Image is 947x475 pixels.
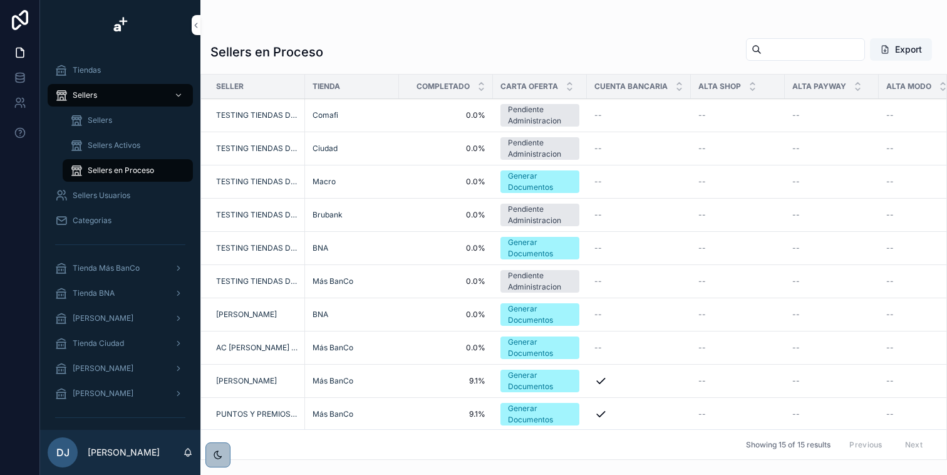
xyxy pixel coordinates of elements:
span: -- [698,177,706,187]
span: -- [698,343,706,353]
div: scrollable content [40,50,200,430]
div: Generar Documentos [508,170,572,193]
a: [PERSON_NAME] [216,376,277,386]
a: Sellers en Proceso [63,159,193,182]
span: Categorias [73,216,111,226]
span: Completado [417,81,470,91]
a: Sellers Usuarios [48,184,193,207]
a: -- [594,310,683,320]
a: Pendiente Administracion [500,104,579,127]
a: -- [792,276,871,286]
a: -- [698,409,777,419]
a: AC [PERSON_NAME] S.A [216,343,298,353]
a: TESTING TIENDAS DUPLICADAS [216,144,298,154]
a: 0.0% [406,177,485,187]
div: Generar Documentos [508,403,572,425]
a: Sellers [63,109,193,132]
a: [PERSON_NAME] [216,376,298,386]
a: -- [792,343,871,353]
a: -- [594,177,683,187]
p: [PERSON_NAME] [88,446,160,459]
a: Pendiente Administracion [500,270,579,293]
a: Comafi [313,110,391,120]
a: TESTING TIENDAS DUPLICADAS [216,276,298,286]
a: -- [698,144,777,154]
a: Ciudad [313,144,338,154]
span: Sellers Usuarios [73,191,130,201]
a: -- [594,110,683,120]
span: -- [698,110,706,120]
a: -- [698,276,777,286]
span: -- [698,210,706,220]
a: 0.0% [406,310,485,320]
a: Macro [313,177,336,187]
a: -- [698,177,777,187]
span: Sellers [88,115,112,125]
a: -- [698,343,777,353]
div: Pendiente Administracion [508,270,572,293]
span: -- [594,343,602,353]
span: -- [886,110,894,120]
a: [PERSON_NAME] [48,357,193,380]
a: -- [792,376,871,386]
a: Generar Documentos [500,370,579,392]
span: [PERSON_NAME] [73,313,133,323]
span: 0.0% [406,243,485,253]
span: Tienda BNA [73,288,115,298]
a: -- [792,110,871,120]
a: -- [594,243,683,253]
span: -- [792,110,800,120]
a: Sellers [48,84,193,107]
a: Pendiente Administracion [500,137,579,160]
a: -- [594,144,683,154]
span: 0.0% [406,144,485,154]
div: Generar Documentos [508,237,572,259]
span: Más BanCo [313,376,353,386]
span: -- [594,276,602,286]
span: -- [886,409,894,419]
a: [PERSON_NAME] [216,310,277,320]
span: TESTING TIENDAS DUPLICADAS [216,210,298,220]
span: -- [886,144,894,154]
span: -- [886,376,894,386]
span: 9.1% [406,409,485,419]
span: Tienda Más BanCo [73,263,140,273]
span: DJ [56,445,70,460]
a: 9.1% [406,376,485,386]
a: Generar Documentos [500,337,579,359]
a: -- [594,276,683,286]
a: -- [792,243,871,253]
span: -- [792,177,800,187]
span: Carta Oferta [500,81,558,91]
a: -- [698,243,777,253]
a: -- [594,343,683,353]
a: -- [792,144,871,154]
span: 0.0% [406,210,485,220]
span: -- [886,210,894,220]
a: Más BanCo [313,409,353,419]
span: -- [886,177,894,187]
span: -- [698,243,706,253]
a: [PERSON_NAME] [48,307,193,330]
span: -- [698,409,706,419]
span: -- [792,409,800,419]
a: Comafi [313,110,338,120]
a: Tiendas [48,59,193,81]
span: Tiendas [73,65,101,75]
span: -- [792,343,800,353]
span: -- [698,376,706,386]
span: Brubank [313,210,343,220]
a: TESTING TIENDAS DUPLICADAS [216,243,298,253]
a: -- [698,210,777,220]
a: PUNTOS Y PREMIOS S.A [216,409,298,419]
h1: Sellers en Proceso [210,43,323,61]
